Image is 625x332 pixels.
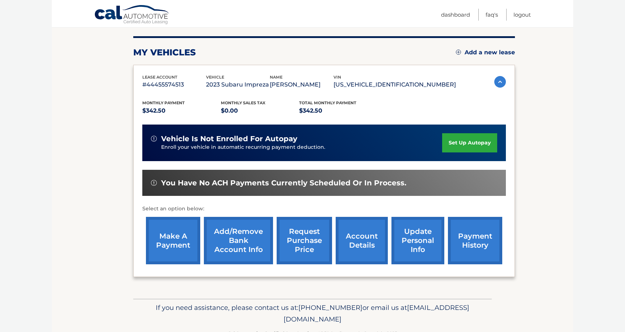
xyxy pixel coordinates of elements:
span: You have no ACH payments currently scheduled or in process. [161,178,406,188]
p: [PERSON_NAME] [270,80,334,90]
h2: my vehicles [133,47,196,58]
span: [PHONE_NUMBER] [298,303,362,312]
a: update personal info [391,217,444,264]
img: alert-white.svg [151,136,157,142]
p: Select an option below: [142,205,506,213]
p: #44455574513 [142,80,206,90]
a: make a payment [146,217,200,264]
span: Monthly Payment [142,100,185,105]
a: Add a new lease [456,49,515,56]
span: lease account [142,75,177,80]
p: Enroll your vehicle in automatic recurring payment deduction. [161,143,442,151]
p: If you need assistance, please contact us at: or email us at [138,302,487,325]
p: 2023 Subaru Impreza [206,80,270,90]
span: vehicle is not enrolled for autopay [161,134,297,143]
span: Monthly sales Tax [221,100,265,105]
a: payment history [448,217,502,264]
p: $342.50 [142,106,221,116]
a: Cal Automotive [94,5,170,26]
span: Total Monthly Payment [299,100,356,105]
p: $0.00 [221,106,299,116]
span: vehicle [206,75,224,80]
span: vin [334,75,341,80]
span: name [270,75,282,80]
a: request purchase price [277,217,332,264]
img: alert-white.svg [151,180,157,186]
span: [EMAIL_ADDRESS][DOMAIN_NAME] [284,303,469,323]
a: Logout [513,9,531,21]
a: FAQ's [486,9,498,21]
img: add.svg [456,50,461,55]
a: Dashboard [441,9,470,21]
a: set up autopay [442,133,497,152]
a: account details [336,217,388,264]
a: Add/Remove bank account info [204,217,273,264]
img: accordion-active.svg [494,76,506,88]
p: [US_VEHICLE_IDENTIFICATION_NUMBER] [334,80,456,90]
p: $342.50 [299,106,378,116]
